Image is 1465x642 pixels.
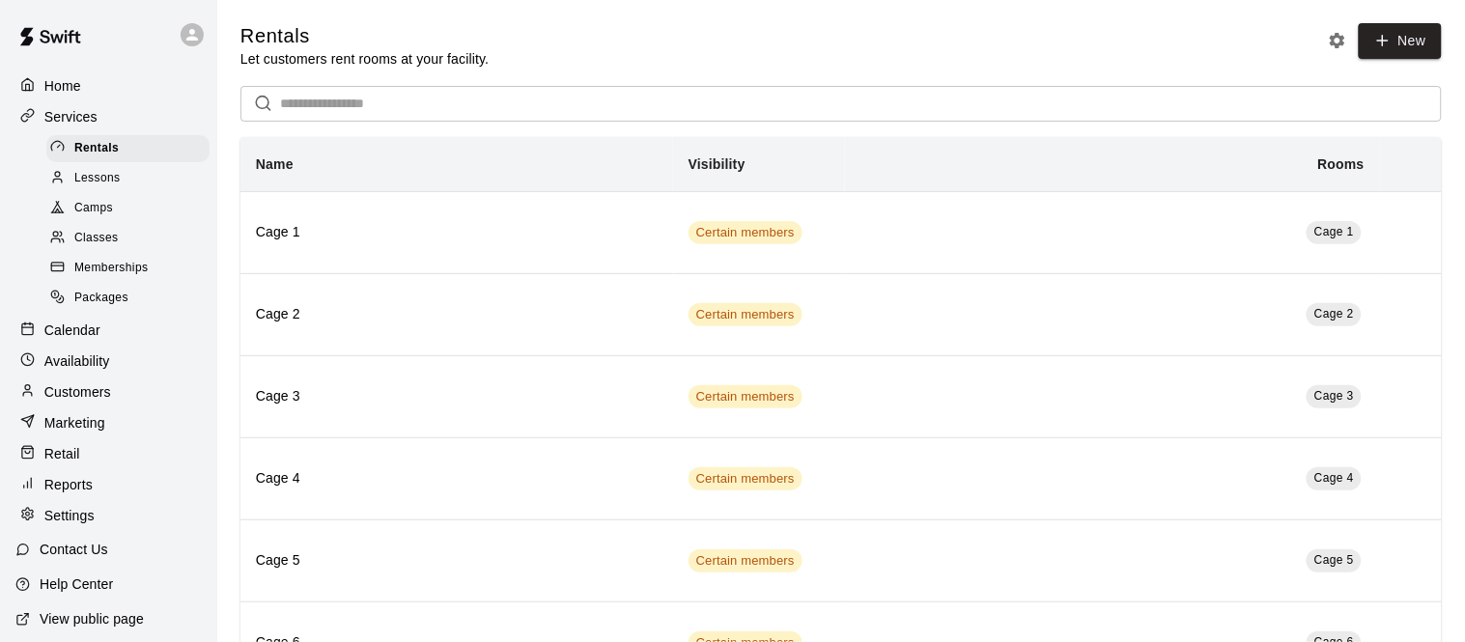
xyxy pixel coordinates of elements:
p: Help Center [40,574,113,594]
a: Customers [15,377,202,406]
span: Certain members [689,552,803,571]
a: Packages [46,284,217,314]
p: Marketing [44,413,105,433]
p: Services [44,107,98,126]
p: Retail [44,444,80,463]
span: Certain members [689,306,803,324]
h6: Cage 3 [256,386,658,407]
p: Availability [44,351,110,371]
a: Memberships [46,254,217,284]
span: Cage 3 [1314,389,1354,403]
b: Rooms [1318,156,1365,172]
span: Cage 5 [1314,553,1354,567]
p: Home [44,76,81,96]
span: Certain members [689,224,803,242]
h6: Cage 2 [256,304,658,325]
p: Calendar [44,321,100,340]
span: Certain members [689,388,803,406]
div: Memberships [46,255,210,282]
div: Packages [46,285,210,312]
div: This service is visible to only customers with certain memberships. Check the service pricing for... [689,221,803,244]
span: Cage 1 [1314,225,1354,238]
span: Packages [74,289,128,308]
a: Availability [15,347,202,376]
h5: Rentals [240,23,489,49]
span: Rentals [74,139,119,158]
span: Camps [74,199,113,218]
a: Reports [15,470,202,499]
div: This service is visible to only customers with certain memberships. Check the service pricing for... [689,385,803,408]
h6: Cage 5 [256,550,658,572]
span: Classes [74,229,118,248]
span: Cage 4 [1314,471,1354,485]
b: Visibility [689,156,746,172]
p: Let customers rent rooms at your facility. [240,49,489,69]
div: Lessons [46,165,210,192]
a: Services [15,102,202,131]
b: Name [256,156,294,172]
span: Cage 2 [1314,307,1354,321]
h6: Cage 4 [256,468,658,489]
p: Settings [44,506,95,525]
a: Lessons [46,163,217,193]
div: This service is visible to only customers with certain memberships. Check the service pricing for... [689,467,803,490]
a: Home [15,71,202,100]
h6: Cage 1 [256,222,658,243]
a: Marketing [15,408,202,437]
div: Camps [46,195,210,222]
span: Lessons [74,169,121,188]
span: Certain members [689,470,803,488]
a: Calendar [15,316,202,345]
a: Camps [46,194,217,224]
div: Rentals [46,135,210,162]
a: New [1359,23,1442,59]
div: Classes [46,225,210,252]
span: Memberships [74,259,148,278]
p: View public page [40,609,144,628]
div: This service is visible to only customers with certain memberships. Check the service pricing for... [689,549,803,572]
button: Rental settings [1323,26,1352,55]
a: Classes [46,224,217,254]
p: Contact Us [40,540,108,559]
p: Customers [44,382,111,402]
p: Reports [44,475,93,494]
div: This service is visible to only customers with certain memberships. Check the service pricing for... [689,303,803,326]
a: Settings [15,501,202,530]
a: Rentals [46,133,217,163]
a: Retail [15,439,202,468]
